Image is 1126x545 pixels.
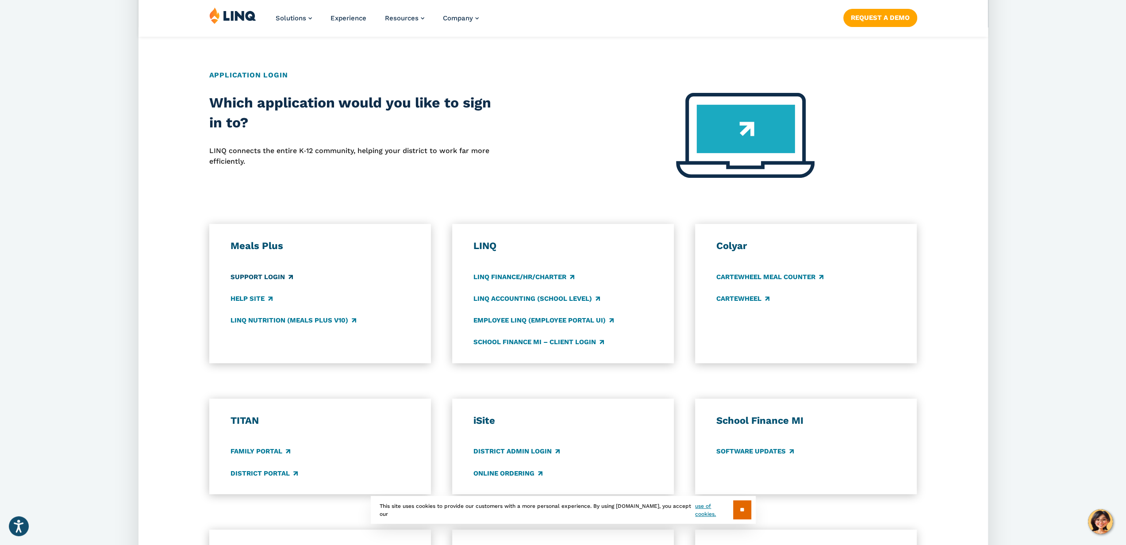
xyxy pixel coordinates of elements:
[231,315,356,325] a: LINQ Nutrition (Meals Plus v10)
[473,315,614,325] a: Employee LINQ (Employee Portal UI)
[276,14,312,22] a: Solutions
[473,294,600,303] a: LINQ Accounting (school level)
[231,272,293,282] a: Support Login
[473,468,542,478] a: Online Ordering
[231,294,273,303] a: Help Site
[473,272,574,282] a: LINQ Finance/HR/Charter
[473,415,653,427] h3: iSite
[231,447,290,457] a: Family Portal
[1088,509,1113,534] button: Hello, have a question? Let’s chat.
[276,7,479,36] nav: Primary Navigation
[385,14,419,22] span: Resources
[716,415,895,427] h3: School Finance MI
[231,468,298,478] a: District Portal
[843,9,917,27] a: Request a Demo
[473,337,604,347] a: School Finance MI – Client Login
[443,14,473,22] span: Company
[276,14,306,22] span: Solutions
[371,496,756,524] div: This site uses cookies to provide our customers with a more personal experience. By using [DOMAIN...
[716,447,794,457] a: Software Updates
[231,240,410,252] h3: Meals Plus
[716,272,823,282] a: CARTEWHEEL Meal Counter
[473,240,653,252] h3: LINQ
[209,93,492,133] h2: Which application would you like to sign in to?
[231,415,410,427] h3: TITAN
[209,70,917,81] h2: Application Login
[443,14,479,22] a: Company
[209,7,256,24] img: LINQ | K‑12 Software
[385,14,424,22] a: Resources
[330,14,366,22] a: Experience
[843,7,917,27] nav: Button Navigation
[716,240,895,252] h3: Colyar
[473,447,560,457] a: District Admin Login
[716,294,769,303] a: CARTEWHEEL
[695,502,733,518] a: use of cookies.
[209,146,492,167] p: LINQ connects the entire K‑12 community, helping your district to work far more efficiently.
